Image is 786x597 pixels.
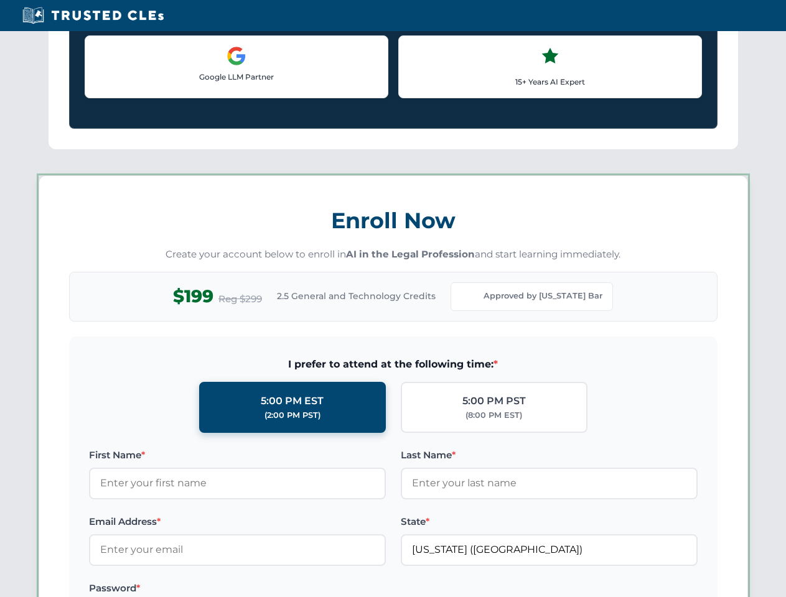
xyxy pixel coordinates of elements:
[264,409,320,422] div: (2:00 PM PST)
[89,356,698,373] span: I prefer to attend at the following time:
[466,409,522,422] div: (8:00 PM EST)
[89,581,386,596] label: Password
[69,201,718,240] h3: Enroll Now
[89,534,386,565] input: Enter your email
[277,289,436,303] span: 2.5 General and Technology Credits
[227,46,246,66] img: Google
[69,248,718,262] p: Create your account below to enroll in and start learning immediately.
[89,514,386,529] label: Email Address
[401,514,698,529] label: State
[484,290,602,302] span: Approved by [US_STATE] Bar
[401,468,698,499] input: Enter your last name
[19,6,167,25] img: Trusted CLEs
[173,282,213,310] span: $199
[218,292,262,307] span: Reg $299
[461,288,479,305] img: Florida Bar
[95,71,378,83] p: Google LLM Partner
[89,448,386,463] label: First Name
[346,248,475,260] strong: AI in the Legal Profession
[409,76,691,88] p: 15+ Years AI Expert
[462,393,526,409] div: 5:00 PM PST
[401,534,698,565] input: Florida (FL)
[89,468,386,499] input: Enter your first name
[401,448,698,463] label: Last Name
[261,393,324,409] div: 5:00 PM EST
